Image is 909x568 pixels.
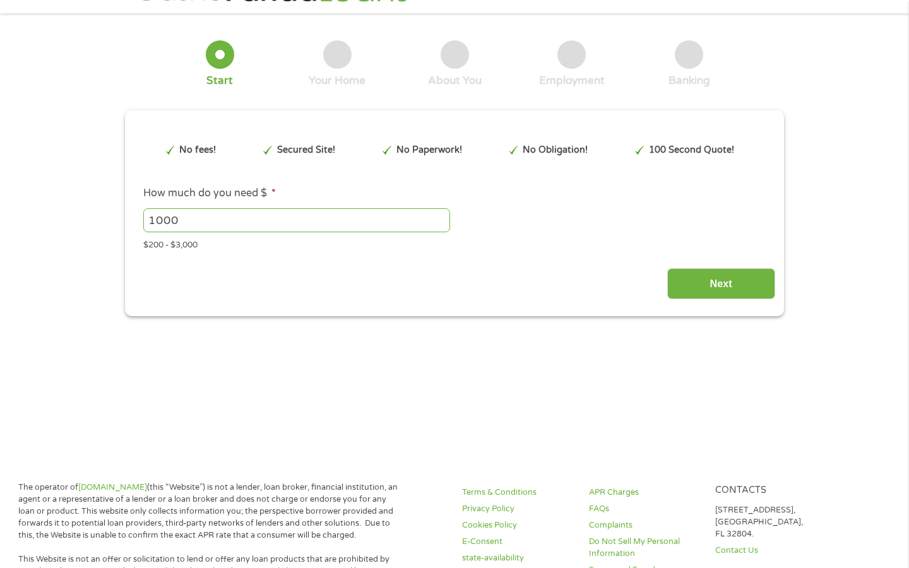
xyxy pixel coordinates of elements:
h4: Contacts [715,485,826,497]
p: No fees! [179,143,216,157]
a: Contact Us [715,545,826,557]
a: E-Consent [462,536,573,548]
label: How much do you need $ [143,187,276,200]
p: The operator of (this “Website”) is not a lender, loan broker, financial institution, an agent or... [18,482,398,541]
div: Employment [539,74,605,88]
a: state-availability [462,552,573,564]
div: Your Home [309,74,365,88]
div: $200 - $3,000 [143,235,766,252]
p: Secured Site! [277,143,335,157]
div: Banking [668,74,710,88]
div: About You [428,74,482,88]
a: Do Not Sell My Personal Information [589,536,700,560]
a: APR Charges [589,487,700,499]
input: Next [667,268,775,299]
a: Privacy Policy [462,503,573,515]
a: FAQs [589,503,700,515]
a: Complaints [589,519,700,531]
div: Start [206,74,233,88]
a: Terms & Conditions [462,487,573,499]
p: [STREET_ADDRESS], [GEOGRAPHIC_DATA], FL 32804. [715,504,826,540]
p: No Paperwork! [396,143,462,157]
p: No Obligation! [523,143,588,157]
a: Cookies Policy [462,519,573,531]
p: 100 Second Quote! [649,143,734,157]
a: [DOMAIN_NAME] [78,482,147,492]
